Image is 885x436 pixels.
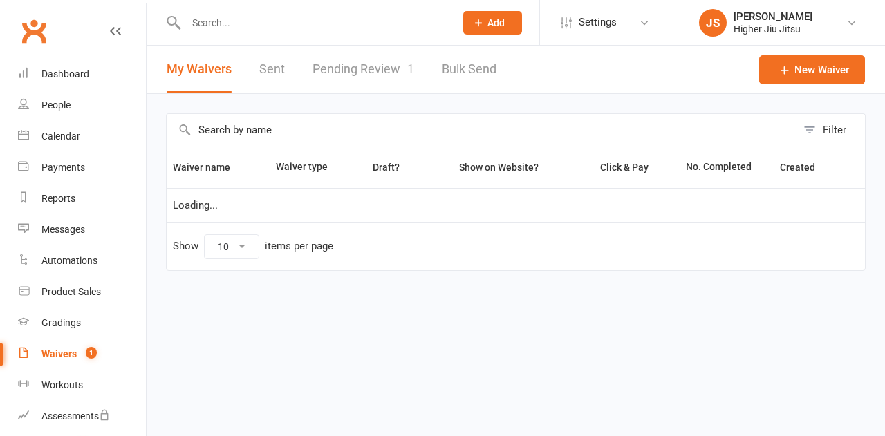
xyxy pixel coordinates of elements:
[823,122,846,138] div: Filter
[86,347,97,359] span: 1
[699,9,727,37] div: JS
[796,114,865,146] button: Filter
[18,370,146,401] a: Workouts
[442,46,496,93] a: Bulk Send
[41,193,75,204] div: Reports
[173,159,245,176] button: Waiver name
[41,348,77,359] div: Waivers
[167,46,232,93] button: My Waivers
[18,339,146,370] a: Waivers 1
[734,23,812,35] div: Higher Jiu Jitsu
[780,162,830,173] span: Created
[173,162,245,173] span: Waiver name
[18,245,146,276] a: Automations
[167,188,865,222] td: Loading...
[18,90,146,121] a: People
[18,152,146,183] a: Payments
[463,11,522,35] button: Add
[579,7,617,38] span: Settings
[265,240,333,252] div: items per page
[360,159,415,176] button: Draft?
[313,46,414,93] a: Pending Review1
[18,121,146,152] a: Calendar
[447,159,554,176] button: Show on Website?
[759,55,865,84] a: New Waiver
[407,61,414,76] span: 1
[167,114,796,146] input: Search by name
[270,146,347,188] th: Waiver type
[18,183,146,214] a: Reports
[18,307,146,339] a: Gradings
[173,234,333,259] div: Show
[182,13,445,32] input: Search...
[588,159,664,176] button: Click & Pay
[734,10,812,23] div: [PERSON_NAME]
[680,146,774,188] th: No. Completed
[600,162,649,173] span: Click & Pay
[18,59,146,90] a: Dashboard
[41,224,85,235] div: Messages
[259,46,285,93] a: Sent
[41,379,83,390] div: Workouts
[780,159,830,176] button: Created
[41,255,97,266] div: Automations
[18,276,146,307] a: Product Sales
[41,99,71,111] div: People
[18,401,146,432] a: Assessments
[41,162,85,173] div: Payments
[17,14,51,48] a: Clubworx
[18,214,146,245] a: Messages
[373,162,400,173] span: Draft?
[41,286,101,297] div: Product Sales
[41,317,81,328] div: Gradings
[41,131,80,142] div: Calendar
[41,68,89,79] div: Dashboard
[487,17,505,28] span: Add
[41,410,110,421] div: Assessments
[459,162,539,173] span: Show on Website?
